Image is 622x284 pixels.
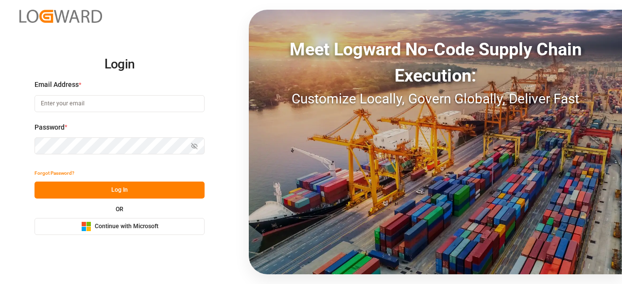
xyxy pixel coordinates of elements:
[19,10,102,23] img: Logward_new_orange.png
[249,36,622,89] div: Meet Logward No-Code Supply Chain Execution:
[35,80,79,90] span: Email Address
[116,206,123,212] small: OR
[35,182,205,199] button: Log In
[35,165,74,182] button: Forgot Password?
[35,49,205,80] h2: Login
[249,89,622,109] div: Customize Locally, Govern Globally, Deliver Fast
[35,95,205,112] input: Enter your email
[95,222,158,231] span: Continue with Microsoft
[35,122,65,133] span: Password
[35,218,205,235] button: Continue with Microsoft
